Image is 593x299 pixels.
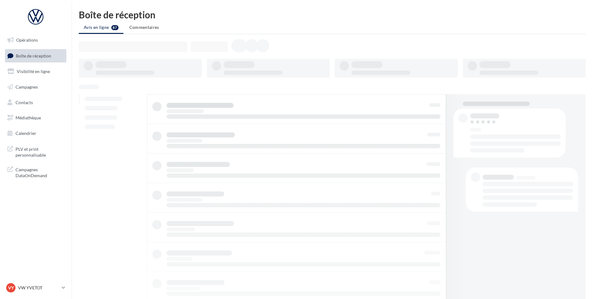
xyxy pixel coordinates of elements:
div: Boîte de réception [79,10,586,19]
a: Médiathèque [4,111,68,124]
span: Médiathèque [16,115,41,120]
span: Opérations [16,37,38,43]
span: Calendrier [16,131,36,136]
span: Boîte de réception [16,53,51,58]
span: VY [8,285,14,291]
a: VY VW YVETOT [5,282,66,294]
a: Calendrier [4,127,68,140]
a: Campagnes DataOnDemand [4,163,68,181]
span: PLV et print personnalisable [16,145,64,158]
a: Boîte de réception [4,49,68,62]
a: Contacts [4,96,68,109]
span: Campagnes [16,84,38,90]
span: Visibilité en ligne [17,69,50,74]
p: VW YVETOT [18,285,59,291]
span: Commentaires [129,25,159,30]
a: Opérations [4,34,68,47]
span: Campagnes DataOnDemand [16,165,64,179]
a: PLV et print personnalisable [4,142,68,161]
a: Campagnes [4,80,68,94]
a: Visibilité en ligne [4,65,68,78]
span: Contacts [16,99,33,105]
